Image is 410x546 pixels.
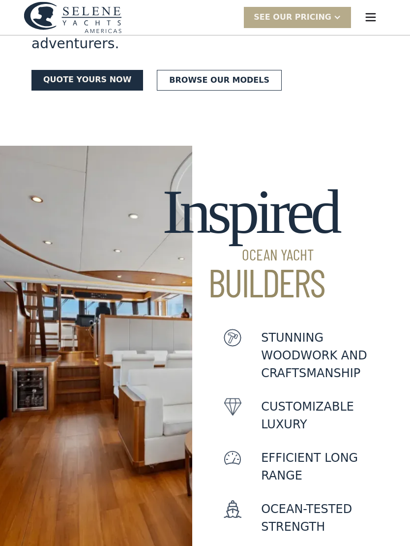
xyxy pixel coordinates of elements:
img: icon [224,398,241,416]
p: Stunning woodwork and craftsmanship [261,329,368,382]
p: customizable luxury [261,398,368,433]
span: Builders [162,262,338,301]
div: SEE Our Pricing [244,7,351,28]
span: Ocean Yacht [162,246,338,262]
p: Efficient Long Range [261,449,368,484]
a: Browse our models [157,70,282,91]
div: SEE Our Pricing [254,11,331,23]
a: Quote yours now [31,70,143,91]
a: home [24,1,122,33]
p: Ocean-Tested Strength [261,500,368,536]
h2: Inspired [162,177,338,302]
div: menu [355,1,386,33]
img: logo [24,1,122,33]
